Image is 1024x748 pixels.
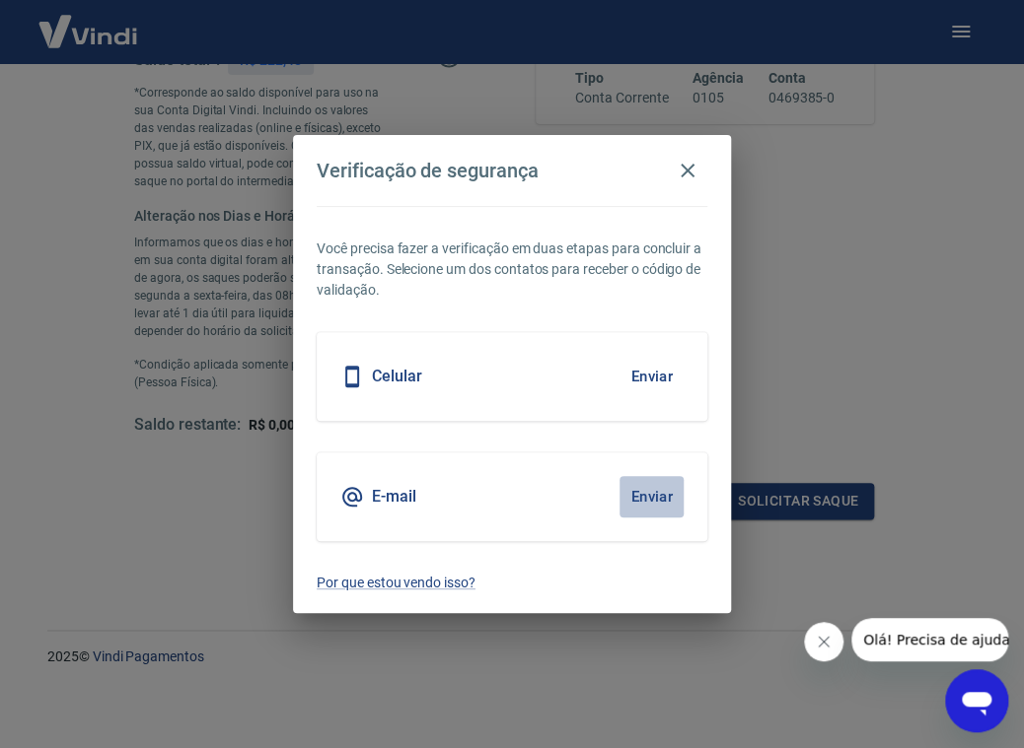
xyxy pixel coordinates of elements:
[620,476,684,517] button: Enviar
[620,356,684,397] button: Enviar
[12,14,166,30] span: Olá! Precisa de ajuda?
[317,159,539,182] h4: Verificação de segurança
[851,618,1008,661] iframe: Mensagem da empresa
[945,669,1008,732] iframe: Botão para abrir a janela de mensagens
[804,622,843,661] iframe: Fechar mensagem
[317,573,707,593] a: Por que estou vendo isso?
[372,367,422,386] h5: Celular
[317,238,707,301] p: Você precisa fazer a verificação em duas etapas para concluir a transação. Selecione um dos conta...
[372,487,416,507] h5: E-mail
